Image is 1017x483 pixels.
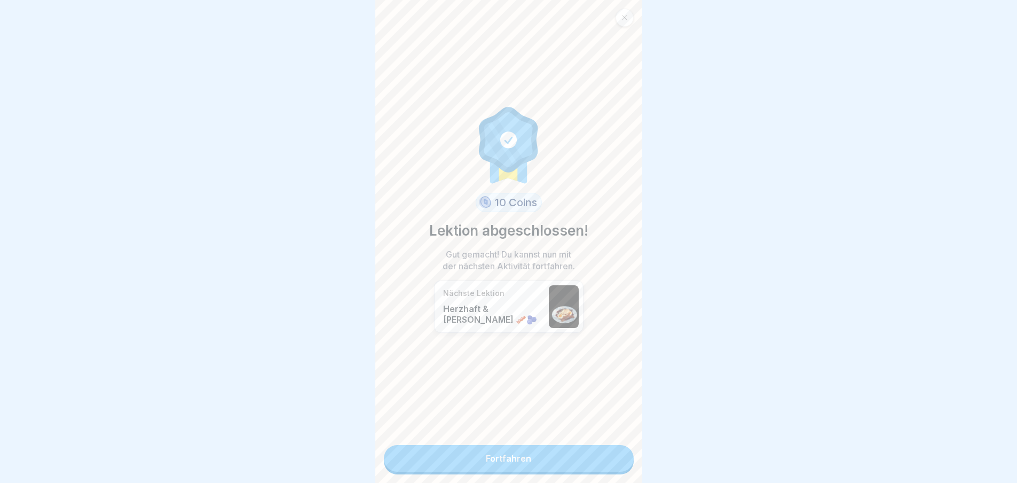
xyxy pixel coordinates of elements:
p: Gut gemacht! Du kannst nun mit der nächsten Aktivität fortfahren. [439,248,578,272]
div: 10 Coins [476,193,542,212]
p: Nächste Lektion [443,289,543,298]
img: coin.svg [477,194,493,211]
p: Herzhaft & [PERSON_NAME] 🥓🫐 [443,303,543,325]
img: completion.svg [473,104,545,184]
p: Lektion abgeschlossen! [429,221,588,241]
a: Fortfahren [384,445,634,472]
